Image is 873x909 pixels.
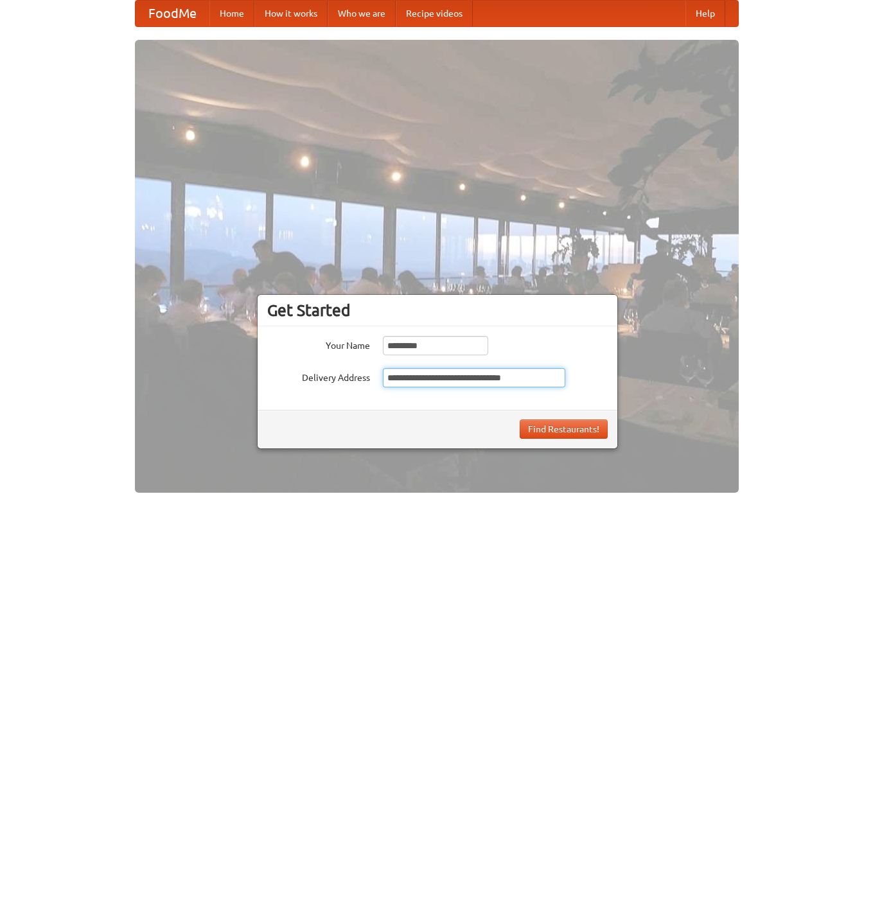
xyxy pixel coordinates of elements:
a: Who we are [328,1,396,26]
label: Delivery Address [267,368,370,384]
a: Recipe videos [396,1,473,26]
label: Your Name [267,336,370,352]
a: Help [685,1,725,26]
a: FoodMe [136,1,209,26]
a: How it works [254,1,328,26]
button: Find Restaurants! [520,419,608,439]
h3: Get Started [267,301,608,320]
a: Home [209,1,254,26]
